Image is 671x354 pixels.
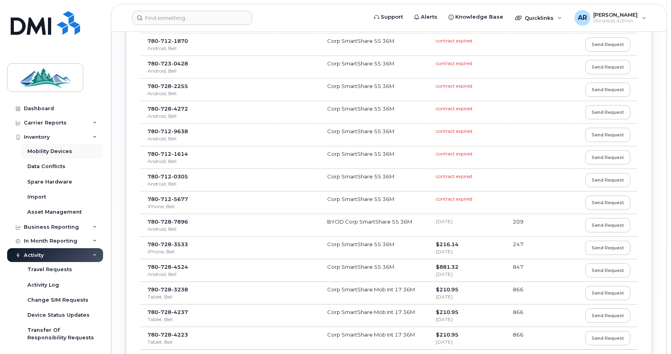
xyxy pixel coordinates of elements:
td: Corp SmartShare 55 36M [320,169,429,191]
span: Alerts [421,13,437,21]
span: 4272 [171,105,188,112]
span: [DATE] [436,218,452,224]
button: Send request [585,150,631,165]
span: 712 [158,196,171,202]
td: BYOD Corp SmartShare 55 36M [320,214,429,237]
td: Corp SmartShare 55 36M [320,259,429,282]
span: Send request [592,64,624,70]
span: 728 [158,105,171,112]
span: contract expired [436,60,472,66]
button: Send request [585,173,631,187]
span: contract expired [436,128,472,134]
span: 247 [513,241,523,247]
span: Tablet, Bell [148,339,173,345]
span: Support [381,13,403,21]
span: contract expired [436,83,472,89]
span: AR [578,13,587,23]
span: 780 [148,60,188,67]
span: 0305 [171,173,188,180]
button: Send request [585,195,631,210]
span: Android, Bell [148,45,176,51]
span: $881.32 [436,264,458,270]
td: Corp SmartShare 55 36M [320,33,429,56]
span: 728 [158,264,171,270]
span: Send request [592,245,624,251]
span: 780 [148,331,188,338]
span: 780 [148,173,188,180]
span: 712 [158,173,171,180]
span: iPhone, Bell [148,203,174,209]
span: 780 [148,264,188,270]
span: Android, Bell [148,136,176,142]
span: 780 [148,38,188,44]
span: 728 [158,286,171,293]
span: 712 [158,128,171,134]
span: Wireless Admin [594,18,638,24]
span: $210.95 [436,309,458,315]
a: Knowledge Base [443,9,509,25]
button: Send request [585,218,631,232]
button: Send request [585,82,631,97]
span: 4223 [171,331,188,338]
span: 728 [158,241,171,247]
span: 9638 [171,128,188,134]
span: $210.95 [436,286,458,293]
span: Send request [592,267,624,274]
span: Android, Bell [148,113,176,119]
span: 1614 [171,151,188,157]
span: 728 [158,218,171,225]
span: Send request [592,177,624,183]
span: contract expired [436,173,472,179]
td: Corp SmartShare 55 36M [320,191,429,214]
span: $210.95 [436,331,458,338]
span: contract expired [436,105,472,111]
td: Corp SmartShare Mob Int 17 36M [320,304,429,327]
span: 728 [158,83,171,89]
span: 723 [158,60,171,67]
a: Alerts [408,9,443,25]
span: 780 [148,128,188,134]
span: [PERSON_NAME] [594,11,638,18]
span: 712 [158,151,171,157]
span: Android, Bell [148,68,176,74]
div: Quicklinks [510,10,567,26]
span: Send request [592,132,624,138]
span: Send request [592,86,624,93]
span: [DATE] [436,316,452,322]
span: Android, Bell [148,158,176,164]
span: [DATE] [436,339,452,345]
span: 780 [148,218,188,225]
span: 7896 [171,218,188,225]
span: Send request [592,312,624,319]
span: Send request [592,199,624,206]
span: Android, Bell [148,181,176,187]
span: [DATE] [436,294,452,300]
button: Send request [585,308,631,323]
span: 847 [513,264,523,270]
span: 780 [148,286,188,293]
span: 3533 [171,241,188,247]
span: Send request [592,109,624,115]
span: 780 [148,309,188,315]
div: Aneesh Retnakaran [569,10,652,26]
td: Corp SmartShare 55 36M [320,101,429,124]
span: 5677 [171,196,188,202]
button: Send request [585,128,631,142]
span: contract expired [436,38,472,44]
span: 1870 [171,38,188,44]
span: 780 [148,241,188,247]
button: Send request [585,37,631,52]
span: [DATE] [436,249,452,254]
span: [DATE] [436,271,452,277]
span: 4237 [171,309,188,315]
td: Corp SmartShare 55 36M [320,78,429,101]
span: Android, Bell [148,271,176,277]
span: contract expired [436,151,472,157]
span: Tablet, Bell [148,316,173,322]
span: $216.14 [436,241,458,247]
button: Send request [585,241,631,255]
button: Send request [585,60,631,74]
button: Send request [585,331,631,345]
span: Knowledge Base [455,13,503,21]
span: 728 [158,331,171,338]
